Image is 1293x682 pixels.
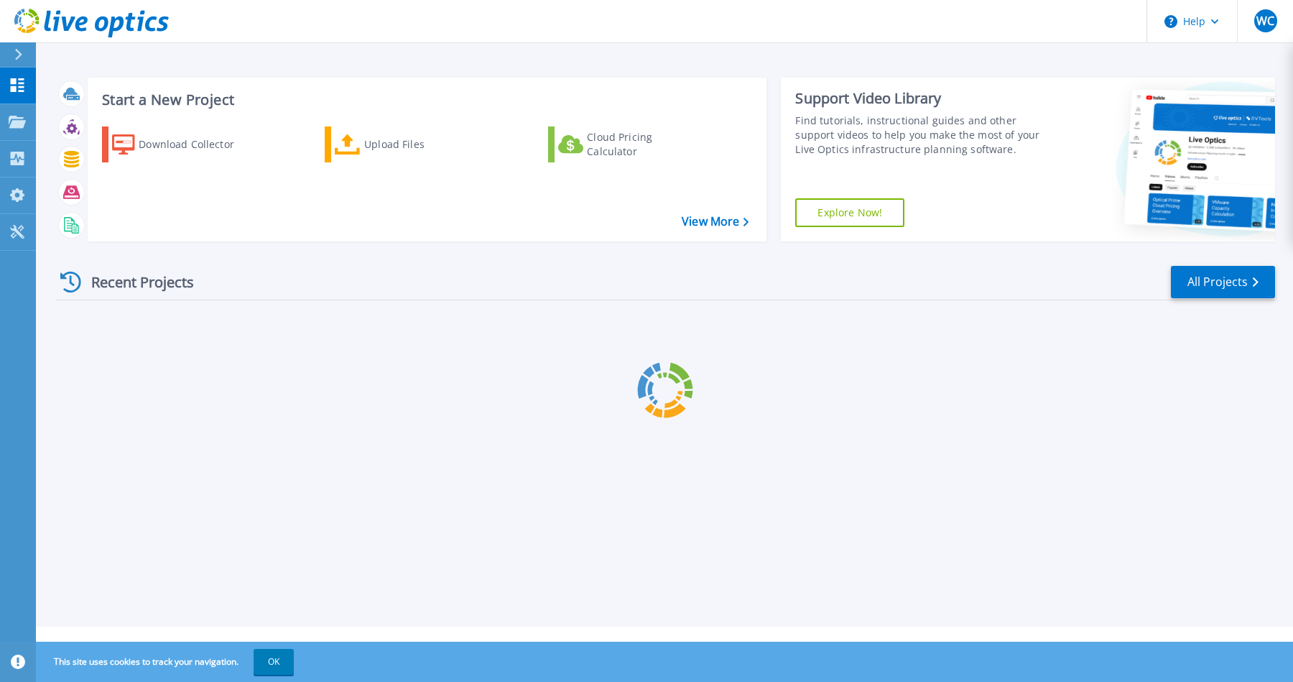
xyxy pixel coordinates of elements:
[139,130,254,159] div: Download Collector
[364,130,479,159] div: Upload Files
[55,264,213,300] div: Recent Projects
[795,198,904,227] a: Explore Now!
[587,130,702,159] div: Cloud Pricing Calculator
[40,649,294,675] span: This site uses cookies to track your navigation.
[1256,15,1274,27] span: WC
[102,126,262,162] a: Download Collector
[795,89,1046,108] div: Support Video Library
[102,92,749,108] h3: Start a New Project
[254,649,294,675] button: OK
[325,126,485,162] a: Upload Files
[795,114,1046,157] div: Find tutorials, instructional guides and other support videos to help you make the most of your L...
[548,126,708,162] a: Cloud Pricing Calculator
[1171,266,1275,298] a: All Projects
[682,215,749,229] a: View More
